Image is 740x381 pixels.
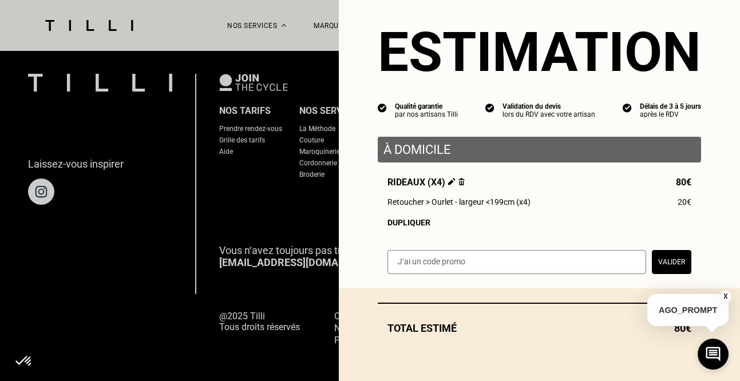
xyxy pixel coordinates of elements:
[395,102,458,110] div: Qualité garantie
[387,177,465,188] span: Rideaux (x4)
[640,102,701,110] div: Délais de 3 à 5 jours
[378,102,387,113] img: icon list info
[502,110,595,118] div: lors du RDV avec votre artisan
[448,178,456,185] img: Éditer
[647,294,729,326] p: AGO_PROMPT
[383,142,695,157] p: À domicile
[652,250,691,274] button: Valider
[678,197,691,207] span: 20€
[640,110,701,118] div: après le RDV
[378,322,701,334] div: Total estimé
[378,20,701,84] section: Estimation
[387,197,531,207] span: Retoucher > Ourlet - largeur <199cm (x4)
[395,110,458,118] div: par nos artisans Tilli
[387,250,646,274] input: J‘ai un code promo
[720,290,731,303] button: X
[485,102,494,113] img: icon list info
[676,177,691,188] span: 80€
[458,178,465,185] img: Supprimer
[502,102,595,110] div: Validation du devis
[387,218,691,227] div: Dupliquer
[623,102,632,113] img: icon list info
